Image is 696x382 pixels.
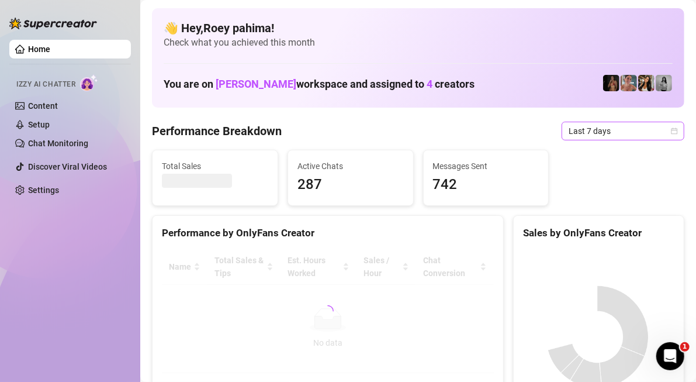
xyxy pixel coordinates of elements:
img: the_bohema [603,75,619,91]
span: Messages Sent [433,160,539,173]
a: Settings [28,185,59,195]
img: A [656,75,672,91]
span: 4 [427,78,432,90]
span: Last 7 days [569,122,677,140]
img: AI Chatter [80,74,98,91]
img: logo-BBDzfeDw.svg [9,18,97,29]
img: AdelDahan [638,75,655,91]
a: Discover Viral Videos [28,162,107,171]
a: Content [28,101,58,111]
span: 287 [297,174,404,196]
span: Check what you achieved this month [164,36,673,49]
span: 1 [680,342,690,352]
span: calendar [671,128,678,135]
span: Izzy AI Chatter [16,79,75,90]
iframe: Intercom live chat [656,342,684,370]
h4: 👋 Hey, Roey pahima ! [164,20,673,36]
span: Total Sales [162,160,268,173]
a: Chat Monitoring [28,139,88,148]
a: Setup [28,120,50,129]
div: Sales by OnlyFans Creator [523,225,674,241]
h1: You are on workspace and assigned to creators [164,78,475,91]
img: Yarden [621,75,637,91]
span: [PERSON_NAME] [216,78,296,90]
a: Home [28,44,50,54]
div: Performance by OnlyFans Creator [162,225,494,241]
span: Active Chats [297,160,404,173]
span: 742 [433,174,539,196]
span: loading [321,305,334,318]
h4: Performance Breakdown [152,123,282,139]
